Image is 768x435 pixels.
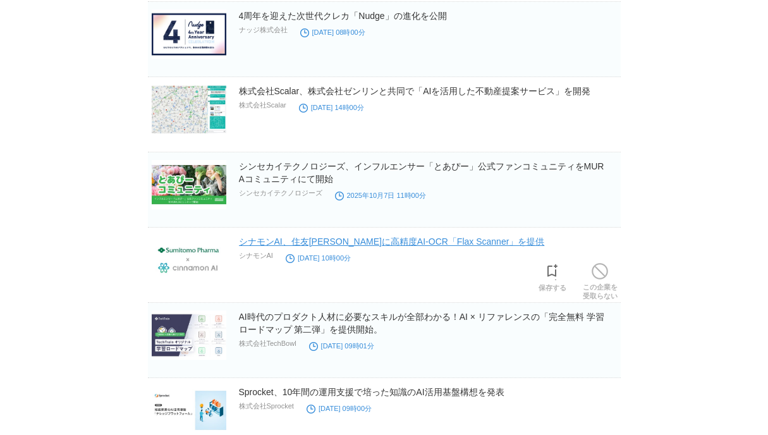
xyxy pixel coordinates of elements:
time: [DATE] 14時00分 [299,104,364,111]
a: シンセカイテクノロジーズ、インフルエンサー「とあぴー」公式ファンコミュニティをMURAコミュニティにて開始 [239,161,604,184]
a: シナモンAI、住友[PERSON_NAME]に高精度AI-OCR「Flax Scanner」を提供 [239,236,545,247]
time: [DATE] 09時01分 [309,342,374,350]
img: AI時代のプロダクト人材に必要なスキルが全部わかる！AI × リファレンスの「完全無料 学習ロードマップ 第二弾」を提供開始。 [152,310,226,360]
img: 4周年を迎えた次世代クレカ「Nudge」の進化を公開 [152,9,226,59]
p: 株式会社TechBowl [239,339,296,348]
a: 4周年を迎えた次世代クレカ「Nudge」の進化を公開 [239,11,447,21]
time: 2025年10月7日 11時00分 [335,192,426,199]
a: この企業を受取らない [583,260,618,300]
time: [DATE] 08時00分 [300,28,365,36]
p: 株式会社Sprocket [239,401,294,411]
p: 株式会社Scalar [239,101,286,110]
p: ナッジ株式会社 [239,25,288,35]
a: AI時代のプロダクト人材に必要なスキルが全部わかる！AI × リファレンスの「完全無料 学習ロードマップ 第二弾」を提供開始。 [239,312,604,334]
a: Sprocket、10年間の運用支援で培った知識のAI活用基盤構想を発表 [239,387,504,397]
img: 株式会社Scalar、株式会社ゼンリンと共同で「AIを活用した不動産提案サービス」を開発 [152,85,226,134]
p: シンセカイテクノロジーズ [239,188,322,198]
time: [DATE] 09時00分 [307,405,372,412]
time: [DATE] 10時00分 [286,254,351,262]
p: シナモンAI [239,251,273,260]
img: シンセカイテクノロジーズ、インフルエンサー「とあぴー」公式ファンコミュニティをMURAコミュニティにて開始 [152,160,226,209]
a: 株式会社Scalar、株式会社ゼンリンと共同で「AIを活用した不動産提案サービス」を開発 [239,86,591,96]
img: シナモンAI、住友ファーマに高精度AI-OCR「Flax Scanner」を提供 [152,235,226,285]
img: Sprocket、10年間の運用支援で培った知識のAI活用基盤構想を発表 [152,386,226,435]
a: 保存する [539,260,566,292]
